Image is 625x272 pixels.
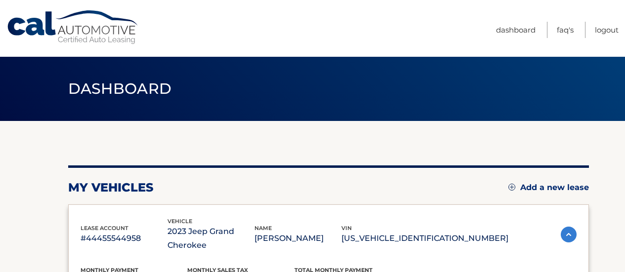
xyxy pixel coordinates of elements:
span: Dashboard [68,79,172,98]
a: Cal Automotive [6,10,140,45]
img: add.svg [508,184,515,191]
span: vin [341,225,352,232]
h2: my vehicles [68,180,154,195]
a: Add a new lease [508,183,589,193]
p: #44455544958 [81,232,167,245]
a: Logout [595,22,619,38]
p: [US_VEHICLE_IDENTIFICATION_NUMBER] [341,232,508,245]
a: Dashboard [496,22,536,38]
a: FAQ's [557,22,574,38]
span: vehicle [167,218,192,225]
p: 2023 Jeep Grand Cherokee [167,225,254,252]
span: name [254,225,272,232]
p: [PERSON_NAME] [254,232,341,245]
img: accordion-active.svg [561,227,577,242]
span: lease account [81,225,128,232]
